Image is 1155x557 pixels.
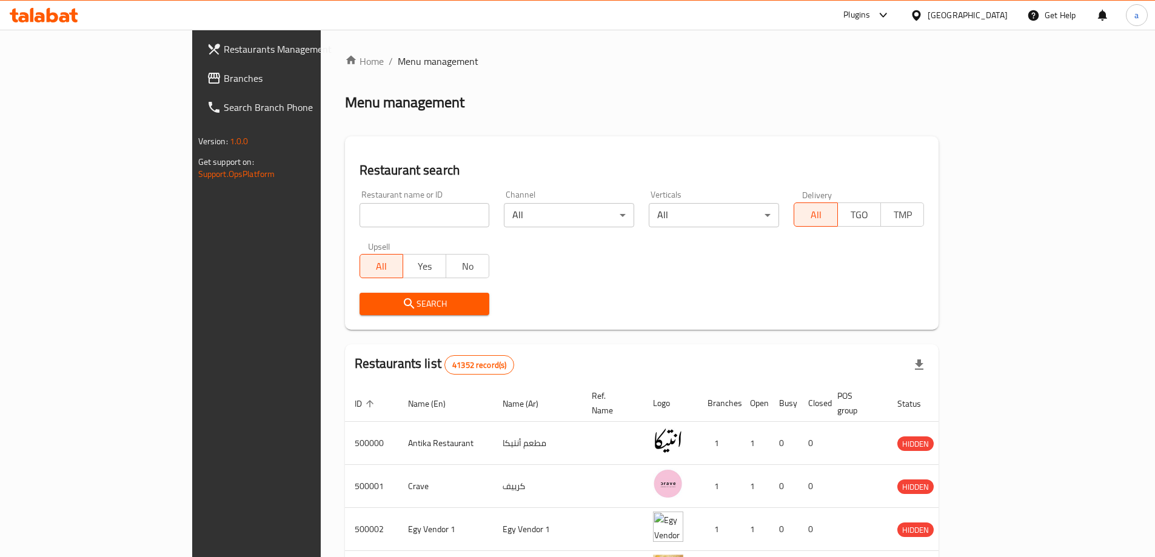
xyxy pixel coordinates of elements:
span: Version: [198,133,228,149]
td: 1 [740,465,769,508]
span: POS group [837,389,873,418]
th: Logo [643,385,698,422]
td: Egy Vendor 1 [398,508,493,551]
span: Ref. Name [592,389,629,418]
span: 1.0.0 [230,133,249,149]
a: Support.OpsPlatform [198,166,275,182]
nav: breadcrumb [345,54,939,68]
span: 41352 record(s) [445,359,514,371]
td: 0 [769,422,798,465]
span: Name (Ar) [503,396,554,411]
span: a [1134,8,1139,22]
span: Yes [408,258,441,275]
div: Plugins [843,8,870,22]
td: 0 [798,508,828,551]
th: Busy [769,385,798,422]
button: TMP [880,202,924,227]
h2: Menu management [345,93,464,112]
span: Menu management [398,54,478,68]
span: Search [369,296,480,312]
span: ID [355,396,378,411]
td: 1 [740,508,769,551]
button: Search [360,293,490,315]
span: HIDDEN [897,480,934,494]
div: HIDDEN [897,522,934,537]
th: Open [740,385,769,422]
a: Restaurants Management [197,35,385,64]
td: 1 [698,508,740,551]
span: TMP [886,206,919,224]
span: Name (En) [408,396,461,411]
img: Antika Restaurant [653,425,683,456]
div: Total records count [444,355,514,375]
span: TGO [843,206,876,224]
div: Export file [905,350,934,379]
td: 0 [769,508,798,551]
a: Branches [197,64,385,93]
th: Closed [798,385,828,422]
td: 0 [769,465,798,508]
h2: Restaurants list [355,355,515,375]
td: Egy Vendor 1 [493,508,582,551]
button: No [446,254,489,278]
span: Get support on: [198,154,254,170]
span: Branches [224,71,375,85]
td: مطعم أنتيكا [493,422,582,465]
div: HIDDEN [897,436,934,451]
div: All [504,203,634,227]
div: All [649,203,779,227]
span: All [365,258,398,275]
button: All [794,202,837,227]
label: Upsell [368,242,390,250]
div: [GEOGRAPHIC_DATA] [928,8,1008,22]
th: Branches [698,385,740,422]
img: Egy Vendor 1 [653,512,683,542]
li: / [389,54,393,68]
td: 0 [798,422,828,465]
td: 1 [740,422,769,465]
td: 1 [698,422,740,465]
td: 1 [698,465,740,508]
td: كرييف [493,465,582,508]
span: All [799,206,832,224]
td: Antika Restaurant [398,422,493,465]
button: All [360,254,403,278]
span: HIDDEN [897,437,934,451]
span: Status [897,396,937,411]
td: 0 [798,465,828,508]
input: Search for restaurant name or ID.. [360,203,490,227]
a: Search Branch Phone [197,93,385,122]
td: Crave [398,465,493,508]
button: TGO [837,202,881,227]
button: Yes [403,254,446,278]
h2: Restaurant search [360,161,925,179]
label: Delivery [802,190,832,199]
img: Crave [653,469,683,499]
span: Restaurants Management [224,42,375,56]
div: HIDDEN [897,479,934,494]
span: Search Branch Phone [224,100,375,115]
span: No [451,258,484,275]
span: HIDDEN [897,523,934,537]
